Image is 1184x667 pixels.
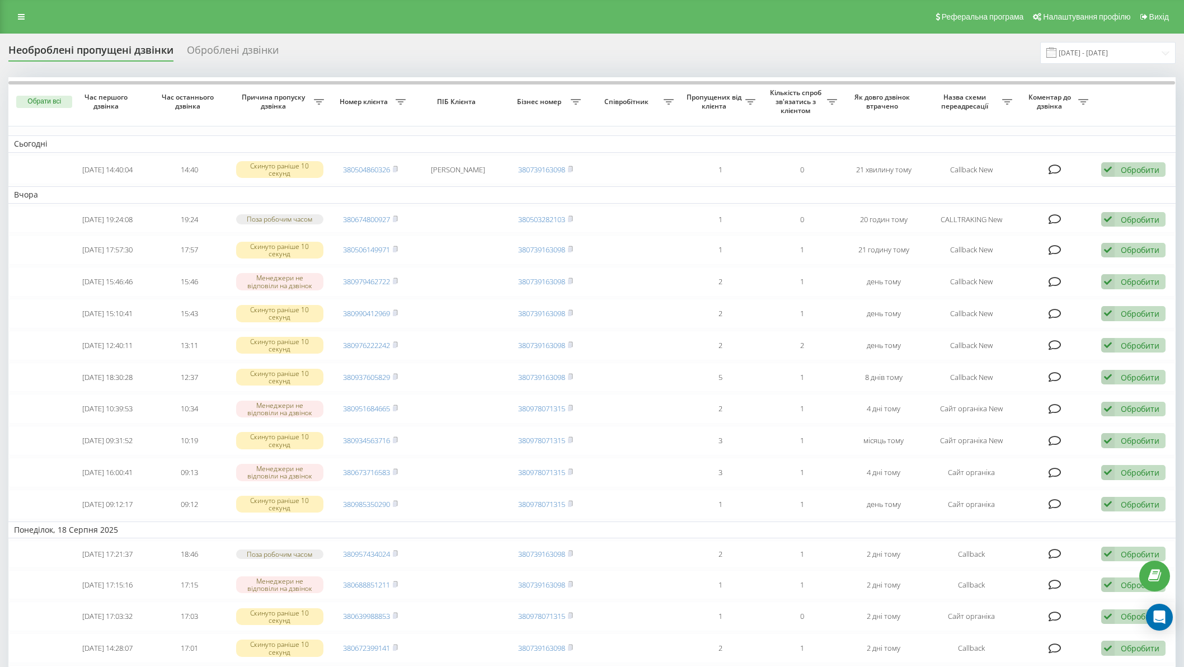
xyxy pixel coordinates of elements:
div: Скинуто раніше 10 секунд [236,337,324,354]
td: 12:37 [148,363,230,392]
td: Вчора [8,186,1176,203]
td: 1 [761,235,843,265]
td: [DATE] 09:12:17 [67,490,148,519]
a: 380978071315 [518,403,565,414]
td: 5 [679,363,761,392]
td: Сайт органіка New [924,394,1018,424]
td: 3 [679,458,761,487]
div: Обробити [1121,276,1159,287]
div: Обробити [1121,403,1159,414]
div: Обробити [1121,214,1159,225]
td: [DATE] 15:10:41 [67,299,148,328]
td: 14:40 [148,155,230,185]
td: 1 [761,363,843,392]
td: 13:11 [148,331,230,360]
td: 1 [761,633,843,663]
td: день тому [843,267,924,297]
div: Оброблені дзвінки [187,44,279,62]
a: 380979462722 [343,276,390,286]
a: 380739163098 [518,245,565,255]
td: 10:19 [148,426,230,455]
a: 380957434024 [343,549,390,559]
div: Обробити [1121,643,1159,654]
td: [DATE] 10:39:53 [67,394,148,424]
a: 380673716583 [343,467,390,477]
td: день тому [843,490,924,519]
td: 15:46 [148,267,230,297]
td: [DATE] 17:21:37 [67,541,148,568]
a: 380504860326 [343,165,390,175]
a: 380506149971 [343,245,390,255]
span: Бізнес номер [510,97,571,106]
a: 380739163098 [518,643,565,653]
td: 09:13 [148,458,230,487]
td: 1 [679,490,761,519]
td: Callback New [924,299,1018,328]
a: 380978071315 [518,467,565,477]
a: 380672399141 [343,643,390,653]
td: 2 [679,299,761,328]
div: Менеджери не відповіли на дзвінок [236,576,324,593]
span: Співробітник [592,97,664,106]
td: 8 днів тому [843,363,924,392]
a: 380951684665 [343,403,390,414]
td: Сайт органіка [924,602,1018,631]
td: день тому [843,299,924,328]
td: [DATE] 12:40:11 [67,331,148,360]
td: Callback New [924,267,1018,297]
span: Кількість спроб зв'язатись з клієнтом [767,88,827,115]
div: Скинуто раніше 10 секунд [236,432,324,449]
td: 17:15 [148,570,230,600]
span: Назва схеми переадресації [930,93,1002,110]
div: Open Intercom Messenger [1146,604,1173,631]
div: Скинуто раніше 10 секунд [236,496,324,513]
div: Обробити [1121,467,1159,478]
div: Обробити [1121,372,1159,383]
td: 2 дні тому [843,570,924,600]
a: 380739163098 [518,165,565,175]
td: 2 [679,541,761,568]
td: 2 [679,394,761,424]
div: Обробити [1121,499,1159,510]
td: [DATE] 09:31:52 [67,426,148,455]
td: Callback New [924,155,1018,185]
a: 380739163098 [518,276,565,286]
div: Скинуто раніше 10 секунд [236,369,324,386]
div: Обробити [1121,611,1159,622]
a: 380739163098 [518,549,565,559]
span: Пропущених від клієнта [685,93,745,110]
a: 380674800927 [343,214,390,224]
a: 380976222242 [343,340,390,350]
span: ПІБ Клієнта [421,97,495,106]
td: 1 [761,267,843,297]
td: 1 [679,235,761,265]
td: [PERSON_NAME] [411,155,505,185]
a: 380934563716 [343,435,390,445]
td: Сайт органіка New [924,426,1018,455]
td: [DATE] 17:57:30 [67,235,148,265]
td: 0 [761,602,843,631]
td: [DATE] 19:24:08 [67,206,148,233]
td: 2 [761,331,843,360]
a: 380978071315 [518,611,565,621]
td: 3 [679,426,761,455]
td: 2 [679,633,761,663]
td: Callback New [924,331,1018,360]
td: Callback [924,541,1018,568]
td: 0 [761,155,843,185]
td: [DATE] 16:00:41 [67,458,148,487]
a: 380739163098 [518,340,565,350]
span: Час першого дзвінка [76,93,139,110]
div: Обробити [1121,580,1159,590]
td: 09:12 [148,490,230,519]
button: Обрати всі [16,96,72,108]
td: 1 [679,602,761,631]
span: Реферальна програма [942,12,1024,21]
td: [DATE] 14:40:04 [67,155,148,185]
td: 17:03 [148,602,230,631]
td: день тому [843,331,924,360]
a: 380937605829 [343,372,390,382]
div: Скинуто раніше 10 секунд [236,242,324,259]
td: Callback New [924,363,1018,392]
div: Обробити [1121,549,1159,560]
